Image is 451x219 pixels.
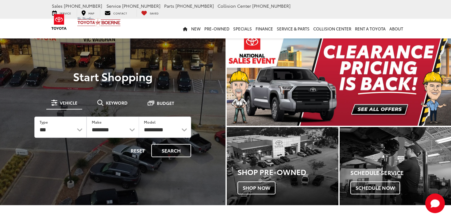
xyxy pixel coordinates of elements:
a: New [189,19,202,38]
span: Sales [52,3,63,9]
a: About [387,19,405,38]
img: Clearance Pricing Is Back [227,31,451,126]
a: Shop Pre-Owned Shop Now [227,127,338,205]
a: Pre-Owned [202,19,231,38]
svg: Start Chat [425,193,445,213]
span: Contact [113,11,127,15]
a: Finance [254,19,275,38]
span: Service [106,3,121,9]
section: Carousel section with vehicle pictures - may contain disclaimers. [227,31,451,126]
span: [PHONE_NUMBER] [252,3,291,9]
div: carousel slide number 1 of 2 [227,31,451,126]
button: Click to view previous picture. [227,43,260,113]
span: Budget [157,101,174,105]
label: Make [92,119,102,125]
span: Saved [150,11,159,15]
span: Parts [164,3,174,9]
img: Toyota [48,12,71,32]
span: [PHONE_NUMBER] [122,3,160,9]
a: Contact [100,10,132,16]
span: Vehicle [60,101,77,105]
a: Service & Parts: Opens in a new tab [275,19,311,38]
img: Vic Vaughan Toyota of Boerne [77,17,121,27]
a: Map [77,10,99,16]
label: Type [40,119,48,125]
span: Map [88,11,94,15]
span: Keyword [106,101,128,105]
span: Shop Now [237,181,276,194]
a: Service [48,10,75,16]
label: Model [144,119,156,125]
a: My Saved Vehicles [137,10,163,16]
a: Specials [231,19,254,38]
button: Toggle Chat Window [425,193,445,213]
h3: Shop Pre-Owned [237,168,338,176]
span: [PHONE_NUMBER] [64,3,102,9]
button: Search [151,144,191,157]
button: Click to view next picture. [417,43,451,113]
span: Schedule Now [350,181,400,194]
a: Rent a Toyota [353,19,387,38]
span: Service [60,11,71,15]
a: Home [181,19,189,38]
span: Collision Center [218,3,251,9]
a: Collision Center [311,19,353,38]
p: Start Shopping [26,70,200,82]
div: Toyota [227,127,338,205]
button: Reset [125,144,150,157]
span: [PHONE_NUMBER] [175,3,214,9]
